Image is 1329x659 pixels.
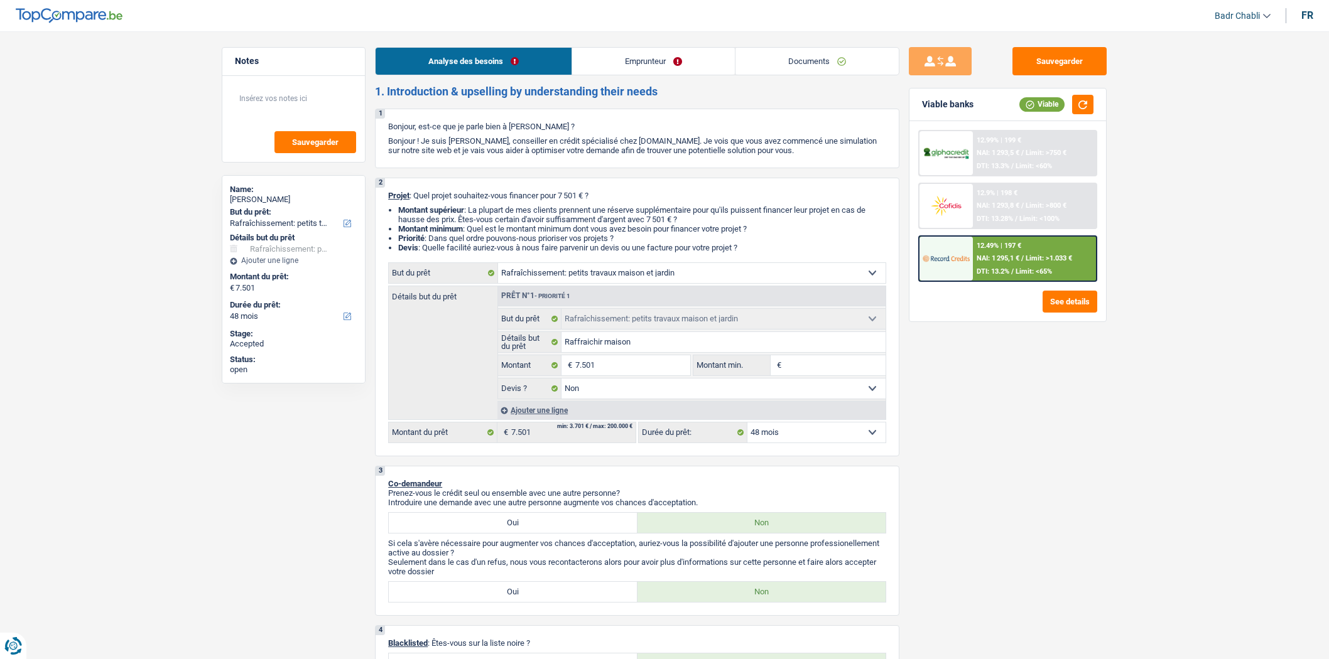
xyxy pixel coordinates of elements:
span: NAI: 1 295,1 € [977,254,1019,262]
div: Détails but du prêt [230,233,357,243]
a: Analyse des besoins [376,48,572,75]
label: Oui [389,513,637,533]
span: Limit: <65% [1016,267,1052,276]
strong: Montant supérieur [398,205,464,215]
div: Stage: [230,329,357,339]
label: Durée du prêt: [230,300,355,310]
span: Badr Chabli [1215,11,1260,21]
span: € [497,422,511,442]
label: Non [637,582,886,602]
span: € [230,283,234,293]
label: But du prêt [389,263,498,283]
span: Projet [388,191,410,200]
label: Montant [498,355,561,375]
span: € [561,355,575,375]
strong: Montant minimum [398,224,463,233]
img: Cofidis [923,194,969,217]
button: Sauvegarder [1012,47,1107,75]
span: / [1021,201,1024,210]
label: Montant min. [693,355,770,375]
span: - Priorité 1 [534,292,570,299]
strong: Priorité [398,233,425,243]
p: Seulement dans le cas d'un refus, nous vous recontacterons alors pour avoir plus d'informations s... [388,557,886,576]
span: Sauvegarder [292,138,339,146]
span: DTI: 13.2% [977,267,1009,276]
span: Blacklisted [388,638,428,648]
div: Status: [230,355,357,365]
span: DTI: 13.3% [977,162,1009,170]
label: But du prêt [498,309,561,329]
span: Co-demandeur [388,479,442,488]
label: Montant du prêt [389,422,497,442]
p: Bonjour ! Je suis [PERSON_NAME], conseiller en crédit spécialisé chez [DOMAIN_NAME]. Je vois que ... [388,136,886,155]
div: Viable [1019,97,1065,111]
label: Devis ? [498,378,561,399]
div: 2 [376,178,385,188]
p: Prenez-vous le crédit seul ou ensemble avec une autre personne? [388,488,886,498]
div: Prêt n°1 [498,292,573,300]
div: 1 [376,109,385,119]
span: Limit: <100% [1019,215,1060,223]
label: Non [637,513,886,533]
li: : La plupart de mes clients prennent une réserve supplémentaire pour qu'ils puissent financer leu... [398,205,886,224]
a: Badr Chabli [1205,6,1271,26]
span: / [1011,162,1014,170]
li: : Dans quel ordre pouvons-nous prioriser vos projets ? [398,233,886,243]
div: 12.49% | 197 € [977,242,1021,250]
p: Bonjour, est-ce que je parle bien à [PERSON_NAME] ? [388,122,886,131]
img: AlphaCredit [923,146,969,161]
div: open [230,365,357,375]
div: Accepted [230,339,357,349]
span: Limit: >1.033 € [1026,254,1072,262]
p: : Quel projet souhaitez-vous financer pour 7 501 € ? [388,191,886,200]
a: Emprunteur [572,48,735,75]
div: 12.9% | 198 € [977,189,1017,197]
span: Limit: >750 € [1026,149,1066,157]
div: Name: [230,185,357,195]
span: Devis [398,243,418,252]
div: Ajouter une ligne [497,401,886,419]
div: 4 [376,626,385,635]
div: min: 3.701 € / max: 200.000 € [557,424,632,429]
div: Ajouter une ligne [230,256,357,265]
div: Viable banks [922,99,974,110]
p: Si cela s'avère nécessaire pour augmenter vos chances d'acceptation, auriez-vous la possibilité d... [388,538,886,557]
span: DTI: 13.28% [977,215,1013,223]
button: See details [1043,291,1097,313]
div: fr [1301,9,1313,21]
label: Durée du prêt: [639,422,747,442]
li: : Quel est le montant minimum dont vous avez besoin pour financer votre projet ? [398,224,886,233]
span: Limit: >800 € [1026,201,1066,210]
span: / [1011,267,1014,276]
label: Oui [389,582,637,602]
p: : Êtes-vous sur la liste noire ? [388,638,886,648]
div: 12.99% | 199 € [977,136,1021,144]
h5: Notes [235,56,352,67]
a: Documents [735,48,899,75]
p: Introduire une demande avec une autre personne augmente vos chances d'acceptation. [388,498,886,507]
div: 3 [376,466,385,476]
label: Détails but du prêt [389,286,497,301]
label: Montant du prêt: [230,272,355,282]
button: Sauvegarder [274,131,356,153]
span: NAI: 1 293,8 € [977,201,1019,210]
li: : Quelle facilité auriez-vous à nous faire parvenir un devis ou une facture pour votre projet ? [398,243,886,252]
img: TopCompare Logo [16,8,122,23]
span: / [1021,254,1024,262]
span: / [1021,149,1024,157]
h2: 1. Introduction & upselling by understanding their needs [375,85,899,99]
label: But du prêt: [230,207,355,217]
span: NAI: 1 293,5 € [977,149,1019,157]
span: € [771,355,784,375]
span: Limit: <60% [1016,162,1052,170]
div: [PERSON_NAME] [230,195,357,205]
img: Record Credits [923,247,969,270]
span: / [1015,215,1017,223]
label: Détails but du prêt [498,332,561,352]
